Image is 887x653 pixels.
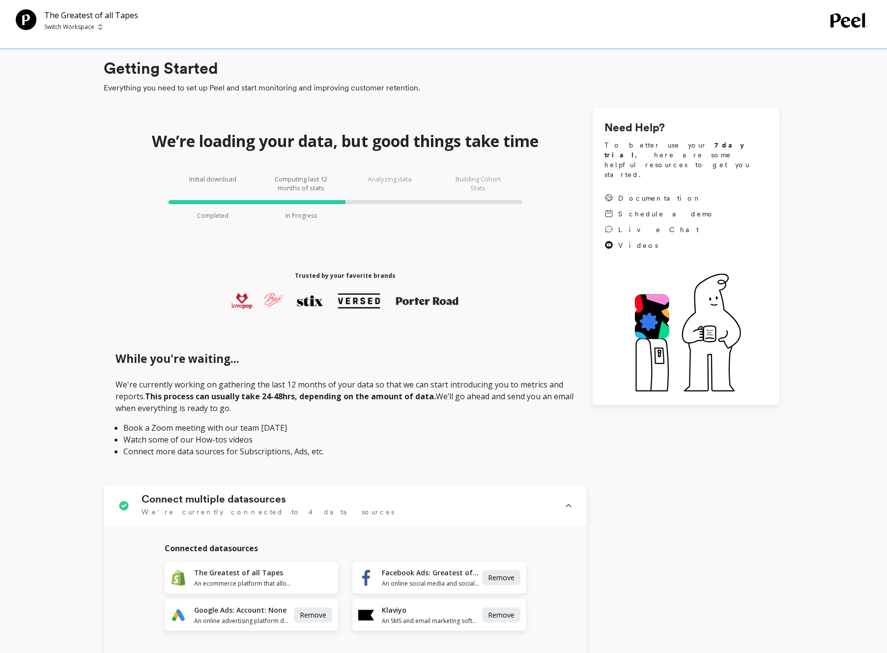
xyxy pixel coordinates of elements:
p: Completed [197,212,229,220]
h1: The Greatest of all Tapes [194,568,292,578]
li: Watch some of our How-tos videos [123,434,567,445]
strong: This process can usually take 24-48hrs, depending on the amount of data. [145,391,436,402]
span: Schedule a demo [618,209,715,219]
h1: Trusted by your favorite brands [295,272,396,280]
img: api.google.svg [171,607,186,623]
li: Book a Zoom meeting with our team [DATE] [123,422,567,434]
span: We're currently connected to 4 data sources [142,507,394,517]
img: api.shopify.svg [171,570,186,586]
span: To better use your , here are some helpful resources to get you started. [604,140,768,179]
span: Documentation [618,193,702,203]
img: picker [98,23,102,31]
p: Computing last 12 months of stats [272,175,331,192]
h1: Getting Started [104,57,779,80]
img: Team Profile [16,9,36,30]
p: Building Cohort Stats [449,175,508,192]
h1: Google Ads: Account: None [194,605,292,615]
button: Remove [482,570,520,585]
p: In Progress [286,212,317,220]
button: Remove [294,607,332,623]
span: Remove [488,573,515,582]
span: Remove [488,610,515,620]
span: An online social media and social networking service. [382,580,480,588]
a: Documentation [604,193,715,203]
p: The Greatest of all Tapes [44,9,138,21]
p: Switch Workspace [44,23,94,31]
a: Schedule a demo [604,209,715,219]
span: Connected datasources [165,542,258,554]
span: Live Chat [618,225,699,235]
h1: We’re loading your data, but good things take time [152,131,539,151]
button: Remove [482,607,520,623]
p: Initial download [183,175,242,192]
span: Videos [618,240,658,250]
span: An online advertising platform developed by Google, where advertisers bid to display brief advert... [194,617,292,625]
h1: Connect multiple datasources [142,493,286,505]
strong: 7 day trial [604,141,752,159]
li: Connect more data sources for Subscriptions, Ads, etc. [123,445,567,457]
h1: While you're waiting... [115,351,575,367]
h1: Klaviyo [382,605,480,615]
h1: Facebook Ads: Greatest of All Tapes® [382,568,480,578]
img: api.fb.svg [358,570,374,586]
p: Analyzing data [360,175,419,192]
span: An ecommerce platform that allows anyone to easily sell online, at a retail location, and everywh... [194,580,292,588]
span: Everything you need to set up Peel and start monitoring and improving customer retention. [104,82,779,94]
a: Videos [604,240,715,250]
p: We're currently working on gathering the last 12 months of your data so that we can start introdu... [115,379,575,457]
img: api.klaviyo.svg [358,607,374,623]
span: An SMS and email marketing software platform that automates campaigns. [382,617,480,625]
h1: Need Help? [604,119,768,136]
span: Remove [300,610,326,620]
